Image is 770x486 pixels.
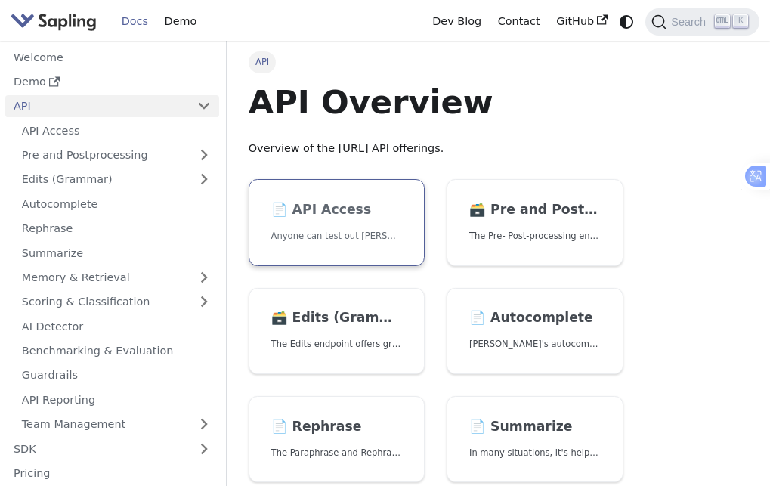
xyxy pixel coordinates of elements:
[5,95,189,117] a: API
[11,11,97,33] img: Sapling.ai
[271,419,403,435] h2: Rephrase
[14,193,219,215] a: Autocomplete
[14,315,219,337] a: AI Detector
[271,337,403,351] p: The Edits endpoint offers grammar and spell checking.
[14,340,219,362] a: Benchmarking & Evaluation
[189,438,219,460] button: Expand sidebar category 'SDK'
[271,310,403,327] h2: Edits (Grammar)
[249,396,425,483] a: 📄️ RephraseThe Paraphrase and Rephrase endpoints offer paraphrasing for particular styles.
[271,202,403,218] h2: API Access
[249,82,623,122] h1: API Overview
[249,51,277,73] span: API
[447,179,623,266] a: 🗃️ Pre and PostprocessingThe Pre- Post-processing endpoints offer tools for preparing your text d...
[14,364,219,386] a: Guardrails
[14,267,219,289] a: Memory & Retrieval
[271,446,403,460] p: The Paraphrase and Rephrase endpoints offer paraphrasing for particular styles.
[469,229,601,243] p: The Pre- Post-processing endpoints offer tools for preparing your text data for ingestation as we...
[490,10,549,33] a: Contact
[447,288,623,375] a: 📄️ Autocomplete[PERSON_NAME]'s autocomplete provides predictions of the next few characters or words
[113,10,156,33] a: Docs
[14,218,219,240] a: Rephrase
[469,337,601,351] p: Sapling's autocomplete provides predictions of the next few characters or words
[469,202,601,218] h2: Pre and Postprocessing
[733,14,748,28] kbd: K
[14,388,219,410] a: API Reporting
[14,144,219,166] a: Pre and Postprocessing
[645,8,759,36] button: Search (Ctrl+K)
[5,438,189,460] a: SDK
[249,179,425,266] a: 📄️ API AccessAnyone can test out [PERSON_NAME]'s API. To get started with the API, simply:
[469,419,601,435] h2: Summarize
[14,291,219,313] a: Scoring & Classification
[5,46,219,68] a: Welcome
[424,10,489,33] a: Dev Blog
[189,95,219,117] button: Collapse sidebar category 'API'
[156,10,205,33] a: Demo
[11,11,102,33] a: Sapling.ai
[14,119,219,141] a: API Access
[14,413,219,435] a: Team Management
[469,310,601,327] h2: Autocomplete
[271,229,403,243] p: Anyone can test out Sapling's API. To get started with the API, simply:
[447,396,623,483] a: 📄️ SummarizeIn many situations, it's helpful to summarize a longer document into a shorter, more ...
[469,446,601,460] p: In many situations, it's helpful to summarize a longer document into a shorter, more easily diges...
[548,10,615,33] a: GitHub
[616,11,638,33] button: Switch between dark and light mode (currently system mode)
[249,51,623,73] nav: Breadcrumbs
[5,71,219,93] a: Demo
[14,242,219,264] a: Summarize
[5,463,219,484] a: Pricing
[249,288,425,375] a: 🗃️ Edits (Grammar)The Edits endpoint offers grammar and spell checking.
[249,140,623,158] p: Overview of the [URL] API offerings.
[666,16,715,28] span: Search
[14,169,219,190] a: Edits (Grammar)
